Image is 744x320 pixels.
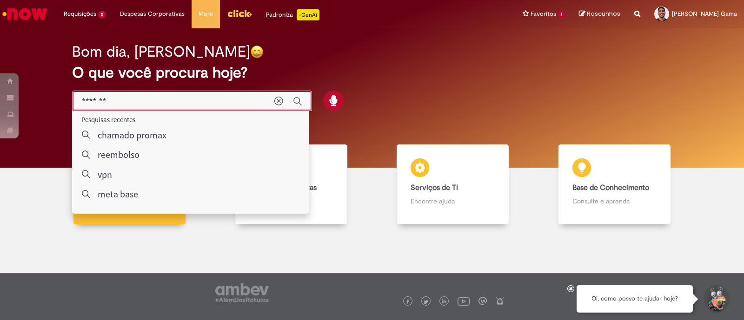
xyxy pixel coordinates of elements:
[411,183,458,192] b: Serviços de TI
[579,10,620,19] a: Rascunhos
[215,283,269,302] img: logo_footer_ambev_rotulo_gray.png
[250,45,264,59] img: happy-face.png
[572,183,649,192] b: Base de Conhecimento
[496,297,504,305] img: logo_footer_naosei.png
[249,183,317,192] b: Catálogo de Ofertas
[478,297,487,305] img: logo_footer_workplace.png
[1,5,49,23] img: ServiceNow
[372,144,534,225] a: Serviços de TI Encontre ajuda
[120,9,185,19] span: Despesas Corporativas
[49,144,211,225] a: Tirar dúvidas Tirar dúvidas com Lupi Assist e Gen Ai
[297,9,319,20] p: +GenAi
[558,11,565,19] span: 1
[199,9,213,19] span: More
[72,65,672,81] h2: O que você procura hoje?
[266,9,319,20] div: Padroniza
[531,9,556,19] span: Favoritos
[405,300,410,304] img: logo_footer_facebook.png
[64,9,96,19] span: Requisições
[458,295,470,307] img: logo_footer_youtube.png
[587,9,620,18] span: Rascunhos
[572,196,657,206] p: Consulte e aprenda
[411,196,495,206] p: Encontre ajuda
[227,7,252,20] img: click_logo_yellow_360x200.png
[577,285,693,313] div: Oi, como posso te ajudar hoje?
[702,285,730,313] button: Iniciar Conversa de Suporte
[98,11,106,19] span: 2
[424,300,428,304] img: logo_footer_twitter.png
[672,10,737,18] span: [PERSON_NAME] Gama
[442,299,446,305] img: logo_footer_linkedin.png
[534,144,696,225] a: Base de Conhecimento Consulte e aprenda
[72,44,250,60] h2: Bom dia, [PERSON_NAME]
